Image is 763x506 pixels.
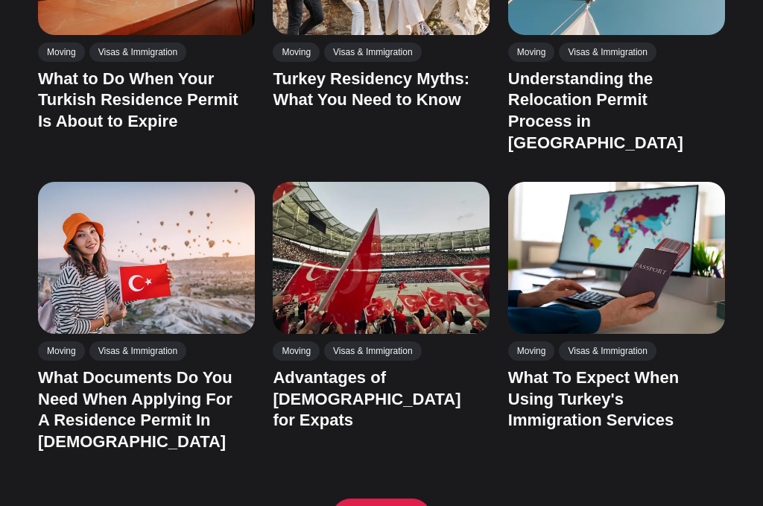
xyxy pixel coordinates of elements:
a: Moving [38,42,85,62]
a: Visas & Immigration [560,42,656,62]
a: What To Expect When Using Turkey's Immigration Services [508,368,679,429]
a: Visas & Immigration [324,341,421,361]
a: Visas & Immigration [324,42,421,62]
a: Visas & Immigration [89,341,186,361]
a: Moving [508,341,555,361]
a: Visas & Immigration [89,42,186,62]
a: Advantages of [DEMOGRAPHIC_DATA] for Expats [273,368,461,429]
a: What to Do When Your Turkish Residence Permit Is About to Expire [38,69,238,130]
a: Moving [508,42,555,62]
a: Turkey Residency Myths: What You Need to Know [273,69,470,110]
a: What Documents Do You Need When Applying For A Residence Permit In [DEMOGRAPHIC_DATA] [38,368,232,451]
img: What Documents Do You Need When Applying For A Residence Permit In Turkey [38,182,255,334]
a: Understanding the Relocation Permit Process in [GEOGRAPHIC_DATA] [508,69,683,152]
img: What To Expect When Using Turkey's Immigration Services [508,182,725,334]
a: Visas & Immigration [560,341,656,361]
img: Advantages of Turkish Citizenship for Expats [273,182,490,334]
a: Moving [38,341,85,361]
a: Moving [273,341,320,361]
a: Moving [273,42,320,62]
